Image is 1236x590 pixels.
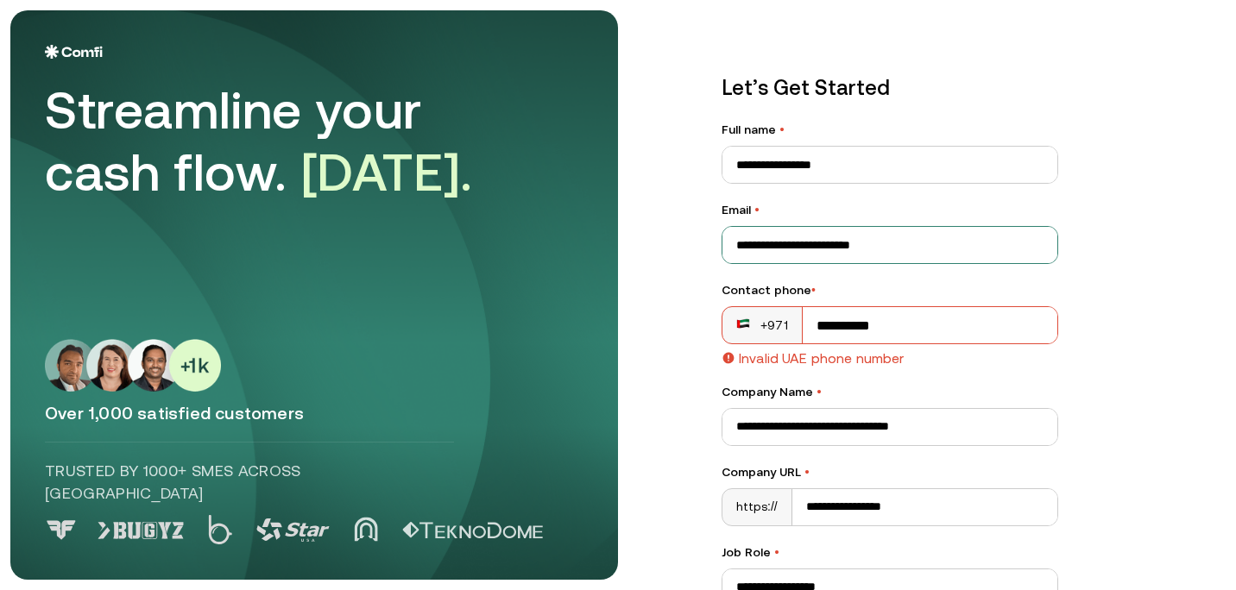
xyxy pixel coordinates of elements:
[736,317,788,334] div: +971
[774,545,779,559] span: •
[256,518,330,542] img: Logo 3
[754,203,760,217] span: •
[301,142,473,202] span: [DATE].
[779,122,785,136] span: •
[804,465,810,479] span: •
[722,72,1058,104] p: Let’s Get Started
[45,402,583,424] p: Over 1,000 satisfied customers
[98,522,184,539] img: Logo 1
[722,383,1058,401] label: Company Name
[45,520,78,540] img: Logo 0
[208,515,232,544] img: Logo 2
[722,489,792,525] div: https://
[722,201,1058,219] label: Email
[739,351,904,366] p: Invalid UAE phone number
[45,79,528,204] div: Streamline your cash flow.
[45,460,454,505] p: Trusted by 1000+ SMEs across [GEOGRAPHIC_DATA]
[722,281,1058,299] div: Contact phone
[722,463,1058,481] label: Company URL
[722,121,1058,139] label: Full name
[811,283,816,297] span: •
[722,543,1058,562] label: Job Role
[354,517,378,542] img: Logo 4
[45,45,103,59] img: Logo
[817,385,822,399] span: •
[402,522,543,539] img: Logo 5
